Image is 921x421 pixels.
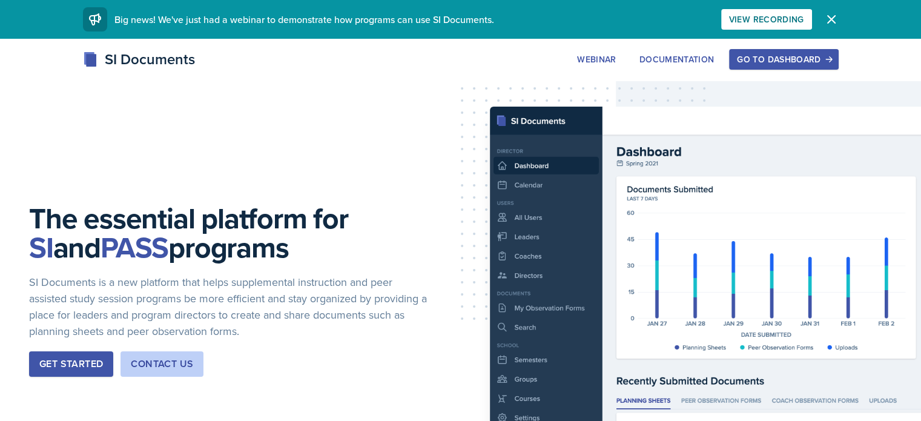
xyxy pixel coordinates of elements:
[83,48,195,70] div: SI Documents
[639,55,715,64] div: Documentation
[120,351,203,377] button: Contact Us
[729,49,838,70] button: Go to Dashboard
[29,351,113,377] button: Get Started
[632,49,722,70] button: Documentation
[729,15,804,24] div: View Recording
[577,55,616,64] div: Webinar
[114,13,494,26] span: Big news! We've just had a webinar to demonstrate how programs can use SI Documents.
[737,55,830,64] div: Go to Dashboard
[721,9,812,30] button: View Recording
[39,357,103,371] div: Get Started
[131,357,193,371] div: Contact Us
[569,49,624,70] button: Webinar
